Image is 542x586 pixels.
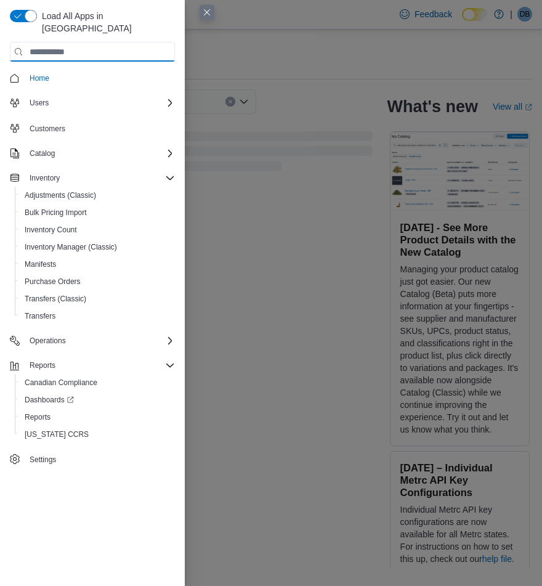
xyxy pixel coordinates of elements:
[25,452,61,467] a: Settings
[20,257,61,272] a: Manifests
[30,149,55,158] span: Catalog
[5,119,180,137] button: Customers
[25,358,175,373] span: Reports
[30,98,49,108] span: Users
[25,190,96,200] span: Adjustments (Classic)
[20,309,60,324] a: Transfers
[30,336,66,346] span: Operations
[20,274,175,289] span: Purchase Orders
[25,333,71,348] button: Operations
[5,450,180,468] button: Settings
[25,120,175,136] span: Customers
[20,427,94,442] a: [US_STATE] CCRS
[15,204,180,221] button: Bulk Pricing Import
[25,242,117,252] span: Inventory Manager (Classic)
[30,455,56,465] span: Settings
[25,378,97,388] span: Canadian Compliance
[25,70,175,86] span: Home
[20,393,175,407] span: Dashboards
[25,452,175,467] span: Settings
[200,5,214,20] button: Close this dialog
[20,205,92,220] a: Bulk Pricing Import
[15,238,180,256] button: Inventory Manager (Classic)
[25,294,86,304] span: Transfers (Classic)
[20,222,175,237] span: Inventory Count
[5,145,180,162] button: Catalog
[20,309,175,324] span: Transfers
[25,121,70,136] a: Customers
[37,10,175,35] span: Load All Apps in [GEOGRAPHIC_DATA]
[25,96,54,110] button: Users
[25,146,60,161] button: Catalog
[20,410,175,425] span: Reports
[25,225,77,235] span: Inventory Count
[30,360,55,370] span: Reports
[15,256,180,273] button: Manifests
[15,187,180,204] button: Adjustments (Classic)
[5,332,180,349] button: Operations
[5,69,180,87] button: Home
[20,274,86,289] a: Purchase Orders
[20,427,175,442] span: Washington CCRS
[15,221,180,238] button: Inventory Count
[5,357,180,374] button: Reports
[15,273,180,290] button: Purchase Orders
[25,333,175,348] span: Operations
[15,374,180,391] button: Canadian Compliance
[30,73,49,83] span: Home
[15,290,180,307] button: Transfers (Classic)
[20,393,79,407] a: Dashboards
[5,169,180,187] button: Inventory
[20,375,175,390] span: Canadian Compliance
[25,429,89,439] span: [US_STATE] CCRS
[25,395,74,405] span: Dashboards
[5,94,180,112] button: Users
[20,410,55,425] a: Reports
[25,96,175,110] span: Users
[25,71,54,86] a: Home
[25,412,51,422] span: Reports
[20,188,101,203] a: Adjustments (Classic)
[20,375,102,390] a: Canadian Compliance
[25,311,55,321] span: Transfers
[10,64,175,471] nav: Complex example
[25,146,175,161] span: Catalog
[15,307,180,325] button: Transfers
[20,291,175,306] span: Transfers (Classic)
[30,124,65,134] span: Customers
[20,188,175,203] span: Adjustments (Classic)
[25,208,87,218] span: Bulk Pricing Import
[25,171,65,185] button: Inventory
[20,222,82,237] a: Inventory Count
[20,205,175,220] span: Bulk Pricing Import
[25,277,81,287] span: Purchase Orders
[20,240,175,254] span: Inventory Manager (Classic)
[20,257,175,272] span: Manifests
[15,391,180,409] a: Dashboards
[20,240,122,254] a: Inventory Manager (Classic)
[25,358,60,373] button: Reports
[15,426,180,443] button: [US_STATE] CCRS
[30,173,60,183] span: Inventory
[15,409,180,426] button: Reports
[25,171,175,185] span: Inventory
[25,259,56,269] span: Manifests
[20,291,91,306] a: Transfers (Classic)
